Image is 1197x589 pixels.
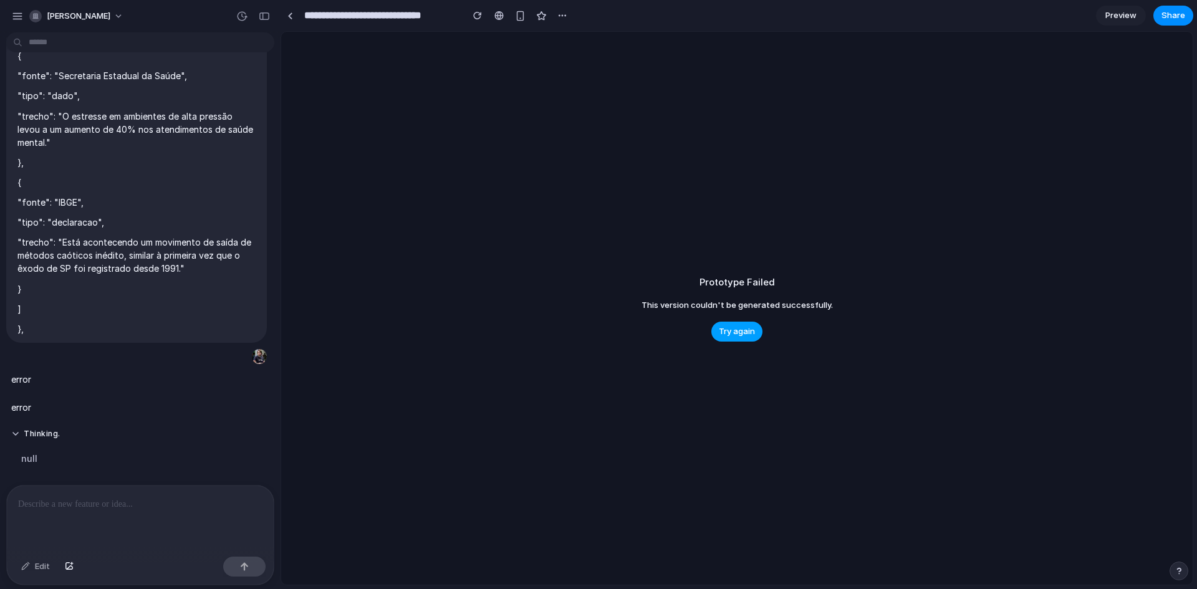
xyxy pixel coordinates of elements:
[711,322,762,342] button: Try again
[17,282,256,295] p: }
[699,275,775,290] h2: Prototype Failed
[47,10,110,22] span: [PERSON_NAME]
[11,401,31,414] p: error
[17,236,256,275] p: "trecho": "Está acontecendo um movimento de saída de métodos caóticos inédito, similar à primeira...
[17,302,256,315] p: ]
[17,196,256,209] p: "fonte": "IBGE",
[17,89,256,102] p: "tipo": "dado",
[17,216,256,229] p: "tipo": "declaracao",
[17,322,256,335] p: },
[17,156,256,169] p: },
[11,444,219,472] div: null
[17,49,256,62] p: {
[1153,6,1193,26] button: Share
[642,299,833,312] span: This version couldn't be generated successfully.
[1105,9,1137,22] span: Preview
[11,373,31,386] p: error
[17,110,256,149] p: "trecho": "O estresse em ambientes de alta pressão levou a um aumento de 40% nos atendimentos de ...
[719,325,755,338] span: Try again
[17,69,256,82] p: "fonte": "Secretaria Estadual da Saúde",
[1096,6,1146,26] a: Preview
[17,176,256,189] p: {
[1161,9,1185,22] span: Share
[24,6,130,26] button: [PERSON_NAME]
